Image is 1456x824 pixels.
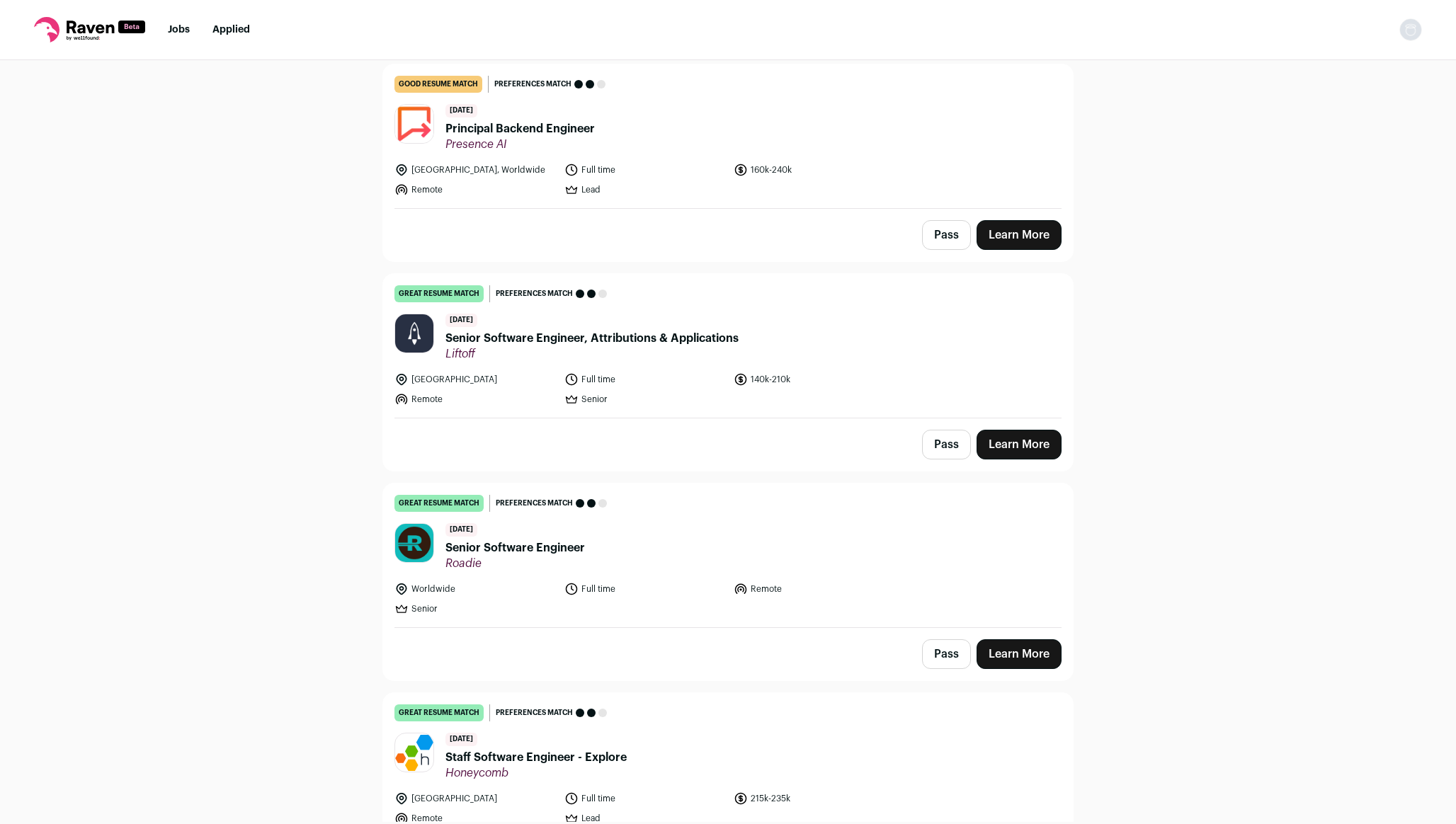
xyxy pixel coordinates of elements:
[383,483,1073,627] a: great resume match Preferences match [DATE] Senior Software Engineer Roadie Worldwide Full time R...
[212,25,250,35] a: Applied
[496,496,573,510] span: Preferences match
[977,220,1062,250] a: Learn More
[383,274,1073,418] a: great resume match Preferences match [DATE] Senior Software Engineer, Attributions & Applications...
[445,137,595,151] span: Presence AI
[977,430,1062,459] a: Learn More
[445,104,477,118] span: [DATE]
[395,524,433,562] img: 2fc1443903315243f47f9b674f5fcec1b5a3f7c7b8b7501ae563eccd5c21d271.jpg
[922,639,971,669] button: Pass
[395,105,433,143] img: e440b6cd9c65d8bb92ba04679e0727878d5c9d74270546607f6d52bcd09acd50.jpg
[383,64,1073,208] a: good resume match Preferences match [DATE] Principal Backend Engineer Presence AI [GEOGRAPHIC_DAT...
[395,735,433,771] img: b26e69b365f5fb6eb44b3562a5bb4124e0ee913ce008584bd5391974d2c2769c.png
[168,25,190,35] a: Jobs
[394,372,556,387] li: [GEOGRAPHIC_DATA]
[394,602,556,616] li: Senior
[734,791,895,806] li: 215k-235k
[734,582,895,596] li: Remote
[922,220,971,250] button: Pass
[734,163,895,177] li: 160k-240k
[445,556,585,571] span: Roadie
[394,392,556,406] li: Remote
[564,791,726,806] li: Full time
[445,523,477,537] span: [DATE]
[394,495,484,512] div: great resume match
[394,791,556,806] li: [GEOGRAPHIC_DATA]
[445,766,627,780] span: Honeycomb
[734,372,895,387] li: 140k-210k
[1399,18,1422,41] button: Open dropdown
[494,77,571,91] span: Preferences match
[445,314,477,327] span: [DATE]
[496,287,573,301] span: Preferences match
[394,582,556,596] li: Worldwide
[394,183,556,197] li: Remote
[564,372,726,387] li: Full time
[394,285,484,302] div: great resume match
[394,704,484,721] div: great resume match
[564,183,726,197] li: Lead
[496,706,573,720] span: Preferences match
[394,163,556,177] li: [GEOGRAPHIC_DATA], Worldwide
[977,639,1062,669] a: Learn More
[445,749,627,766] span: Staff Software Engineer - Explore
[394,76,482,93] div: good resume match
[922,430,971,459] button: Pass
[395,314,433,353] img: 538ca79584c644929ddb77bb7ee2787347562b89fdffdefdcf232c1229ef9721.jpg
[445,733,477,746] span: [DATE]
[1399,18,1422,41] img: nopic.png
[564,392,726,406] li: Senior
[564,582,726,596] li: Full time
[445,539,585,556] span: Senior Software Engineer
[445,347,739,361] span: Liftoff
[445,330,739,347] span: Senior Software Engineer, Attributions & Applications
[564,163,726,177] li: Full time
[445,120,595,137] span: Principal Backend Engineer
